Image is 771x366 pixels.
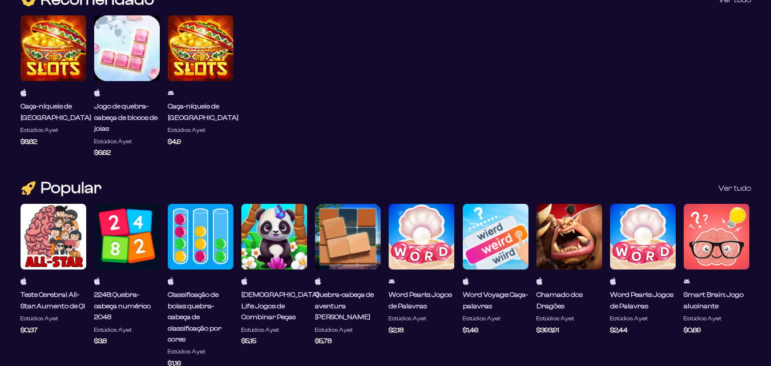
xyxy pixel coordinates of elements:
[463,326,467,334] font: $
[389,315,426,322] font: Estúdios Ayet
[610,326,614,334] font: $
[168,138,172,146] font: $
[21,102,91,121] font: Caça-níqueis de [GEOGRAPHIC_DATA]
[21,89,27,96] img: iOS
[319,337,332,345] font: 5,78
[41,179,102,197] font: Popular
[21,180,37,196] img: foguete
[536,277,543,285] img: iOS
[21,326,25,334] font: $
[94,291,151,321] font: 2248: Quebra-cabeça numérico 2048
[463,315,500,322] font: Estúdios Ayet
[389,277,395,285] img: andróide
[718,184,751,193] font: Ver tudo
[610,277,616,285] img: iOS
[94,102,158,132] font: Jogo de quebra-cabeça de blocos de joias
[315,277,321,285] img: iOS
[168,348,205,355] font: Estúdios Ayet
[536,291,583,309] font: Chamado dos Dragões
[168,277,174,285] img: iOS
[688,326,701,334] font: 0,69
[25,138,37,146] font: 8,82
[241,277,248,285] img: iOS
[389,291,452,309] font: Word Pearls: Jogos de Palavras
[172,138,181,146] font: 4,9
[610,315,648,322] font: Estúdios Ayet
[21,138,25,146] font: $
[94,327,132,333] font: Estúdios Ayet
[610,291,673,309] font: Word Pearls: Jogos de Palavras
[94,148,98,156] font: $
[315,327,353,333] font: Estúdios Ayet
[168,127,205,134] font: Estúdios Ayet
[98,337,107,345] font: 3,8
[540,326,559,334] font: 393,91
[168,89,174,96] img: andróide
[241,291,319,321] font: [DEMOGRAPHIC_DATA] Life: Jogos de Combinar Peças
[463,291,528,309] font: Word Voyage: Caça-palavras
[94,89,100,96] img: iOS
[536,315,574,322] font: Estúdios Ayet
[536,326,540,334] font: $
[315,337,319,345] font: $
[467,326,478,334] font: 1,46
[98,148,111,156] font: 6,62
[315,291,374,321] font: Quebra-cabeça de aventura [PERSON_NAME]
[21,277,27,285] img: iOS
[393,326,403,334] font: 2,18
[389,326,393,334] font: $
[94,138,132,145] font: Estúdios Ayet
[25,326,38,334] font: 0,37
[684,326,688,334] font: $
[168,102,239,121] font: Caça-níqueis de [GEOGRAPHIC_DATA]
[94,337,98,345] font: $
[241,327,279,333] font: Estúdios Ayet
[21,127,58,134] font: Estúdios Ayet
[684,315,721,322] font: Estúdios Ayet
[241,337,245,345] font: $
[463,277,469,285] img: iOS
[684,291,744,309] font: Smart Brain: Jogo alucinante
[168,291,221,343] font: Classificação de bolas: quebra-cabeça de classificação por cores
[614,326,628,334] font: 2,44
[245,337,256,345] font: 5,15
[94,277,100,285] img: iOS
[684,277,690,285] img: andróide
[21,291,85,309] font: Teste Cerebral All-Star: Aumento de QI
[21,315,58,322] font: Estúdios Ayet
